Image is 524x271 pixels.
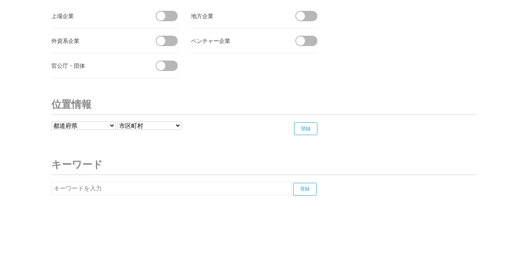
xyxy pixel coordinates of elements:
div: 外資系企業 [51,36,142,46]
input: 登録 [293,183,317,196]
input: 登録 [294,122,317,135]
div: ベンチャー企業 [191,36,281,46]
h3: 位置情報 [51,94,477,115]
h3: キーワード [51,154,477,175]
div: 地方企業 [191,11,281,21]
div: 上場企業 [51,11,142,21]
div: 官公庁・団体 [51,61,142,71]
input: キーワードを入力 [51,182,292,195]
